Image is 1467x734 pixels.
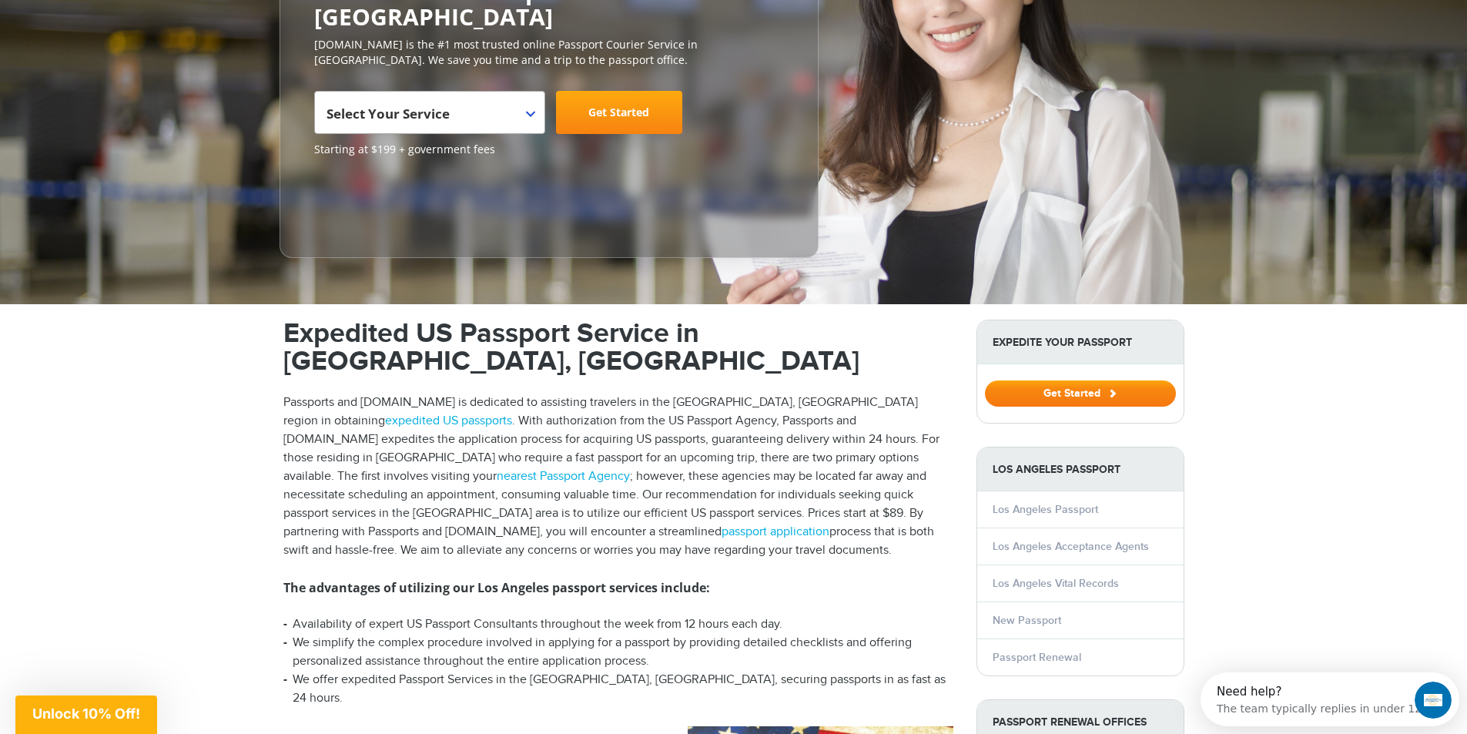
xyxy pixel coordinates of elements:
[327,105,450,122] span: Select Your Service
[722,525,829,539] a: passport application
[6,6,273,49] div: Open Intercom Messenger
[314,142,784,157] span: Starting at $199 + government fees
[283,615,953,634] li: Availability of expert US Passport Consultants throughout the week from 12 hours each day.
[283,578,953,597] h3: The advantages of utilizing our Los Angeles passport services include:
[16,25,228,42] div: The team typically replies in under 12h
[283,394,953,560] p: Passports and [DOMAIN_NAME] is dedicated to assisting travelers in the [GEOGRAPHIC_DATA], [GEOGRA...
[16,13,228,25] div: Need help?
[993,577,1119,590] a: Los Angeles Vital Records
[327,97,529,140] span: Select Your Service
[283,634,953,671] li: We simplify the complex procedure involved in applying for a passport by providing detailed check...
[283,320,953,375] h1: Expedited US Passport Service in [GEOGRAPHIC_DATA], [GEOGRAPHIC_DATA]
[497,469,630,484] a: nearest Passport Agency
[1415,682,1452,719] iframe: Intercom live chat
[993,503,1098,516] a: Los Angeles Passport
[993,651,1081,664] a: Passport Renewal
[283,671,953,708] li: We offer expedited Passport Services in the [GEOGRAPHIC_DATA], [GEOGRAPHIC_DATA], securing passpo...
[977,447,1184,491] strong: Los Angeles Passport
[985,387,1176,399] a: Get Started
[993,614,1061,627] a: New Passport
[977,320,1184,364] strong: Expedite Your Passport
[32,706,140,722] span: Unlock 10% Off!
[385,414,512,428] a: expedited US passports
[985,380,1176,407] button: Get Started
[993,540,1149,553] a: Los Angeles Acceptance Agents
[15,695,157,734] div: Unlock 10% Off!
[314,37,784,68] p: [DOMAIN_NAME] is the #1 most trusted online Passport Courier Service in [GEOGRAPHIC_DATA]. We sav...
[1201,672,1459,726] iframe: Intercom live chat discovery launcher
[314,165,430,242] iframe: Customer reviews powered by Trustpilot
[314,91,545,134] span: Select Your Service
[556,91,682,134] a: Get Started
